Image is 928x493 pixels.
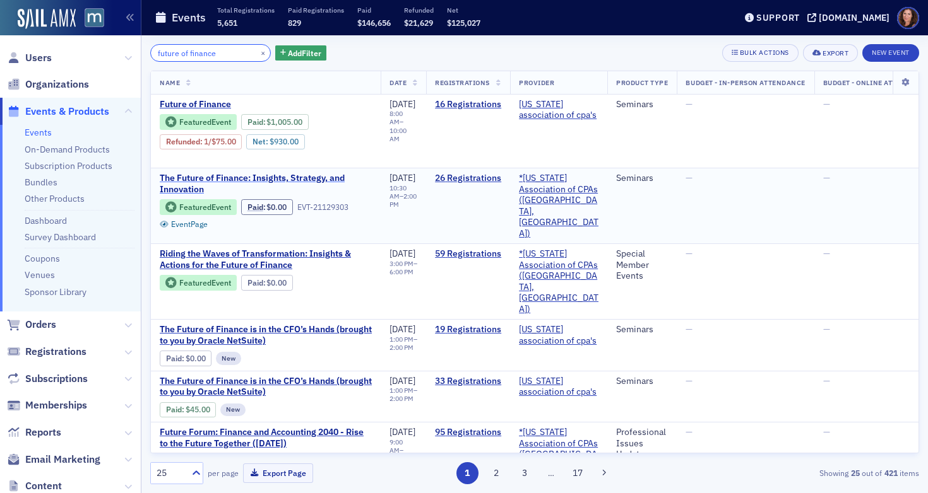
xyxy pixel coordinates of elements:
[390,184,417,209] div: –
[390,78,407,87] span: Date
[390,343,413,352] time: 2:00 PM
[519,78,554,87] span: Provider
[76,8,104,30] a: View Homepage
[616,376,668,387] div: Seminars
[7,479,62,493] a: Content
[18,9,76,29] img: SailAMX
[179,204,231,211] div: Featured Event
[456,462,479,484] button: 1
[166,405,186,414] span: :
[519,173,598,239] a: *[US_STATE] Association of CPAs ([GEOGRAPHIC_DATA], [GEOGRAPHIC_DATA])
[519,427,598,493] span: *Maryland Association of CPAs (Timonium, MD)
[519,324,598,346] span: maryland association of cpa's
[220,403,246,416] div: New
[390,375,415,386] span: [DATE]
[217,6,275,14] p: Total Registrations
[160,275,237,291] div: Featured Event
[390,126,407,143] time: 10:00 AM
[160,173,372,195] a: The Future of Finance: Insights, Strategy, and Innovation
[253,137,270,146] span: Net :
[7,78,89,91] a: Organizations
[756,12,800,23] div: Support
[25,231,96,243] a: Survey Dashboard
[435,324,501,335] a: 19 Registrations
[7,51,52,65] a: Users
[275,45,327,61] button: AddFilter
[7,105,109,119] a: Events & Products
[85,8,104,28] img: SailAMX
[25,78,89,91] span: Organizations
[166,137,200,146] a: Refunded
[882,467,900,478] strong: 421
[25,398,87,412] span: Memberships
[247,202,267,212] span: :
[357,6,391,14] p: Paid
[862,46,919,57] a: New Event
[567,462,589,484] button: 17
[390,192,417,209] time: 2:00 PM
[819,12,889,23] div: [DOMAIN_NAME]
[390,109,403,126] time: 8:00 AM
[390,267,413,276] time: 6:00 PM
[160,427,372,449] a: Future Forum: Finance and Accounting 2040 - Rise to the Future Together ([DATE])
[166,405,182,414] a: Paid
[823,172,830,183] span: —
[519,173,598,239] span: *Maryland Association of CPAs (Timonium, MD)
[404,6,434,14] p: Refunded
[807,13,894,22] button: [DOMAIN_NAME]
[288,47,321,59] span: Add Filter
[247,117,267,127] span: :
[435,376,501,387] a: 33 Registrations
[25,479,62,493] span: Content
[25,193,85,204] a: Other Products
[288,6,344,14] p: Paid Registrations
[25,105,109,119] span: Events & Products
[447,18,480,28] span: $125,027
[160,427,372,449] span: Future Forum: Finance and Accounting 2040 - Rise to the Future Together (October 2025)
[447,6,480,14] p: Net
[243,463,313,483] button: Export Page
[246,134,304,149] div: Net: $93000
[519,427,598,493] a: *[US_STATE] Association of CPAs ([GEOGRAPHIC_DATA], [GEOGRAPHIC_DATA])
[266,202,287,212] span: $0.00
[7,345,86,359] a: Registrations
[686,78,805,87] span: Budget - In-Person Attendance
[166,354,182,363] a: Paid
[862,44,919,62] button: New Event
[160,99,372,110] a: Future of Finance
[186,354,206,363] span: $0.00
[241,275,293,290] div: Paid: 57 - $0
[848,467,862,478] strong: 25
[7,318,56,332] a: Orders
[823,426,830,438] span: —
[288,18,301,28] span: 829
[390,438,417,472] div: –
[241,114,309,129] div: Paid: 17 - $100500
[7,372,88,386] a: Subscriptions
[722,44,799,62] button: Bulk Actions
[25,215,67,226] a: Dashboard
[217,18,237,28] span: 5,651
[897,7,919,29] span: Profile
[519,99,598,121] a: [US_STATE] association of cpa's
[25,177,57,188] a: Bundles
[390,110,417,143] div: –
[160,114,237,130] div: Featured Event
[435,173,501,184] a: 26 Registrations
[160,402,216,417] div: Paid: 34 - $4500
[823,323,830,335] span: —
[211,137,236,146] span: $75.00
[25,453,100,467] span: Email Marketing
[390,438,403,455] time: 9:00 AM
[247,278,263,287] a: Paid
[160,78,180,87] span: Name
[390,335,413,344] time: 1:00 PM
[166,354,186,363] span: :
[25,426,61,439] span: Reports
[25,127,52,138] a: Events
[519,376,598,398] span: maryland association of cpa's
[25,286,86,298] a: Sponsor Library
[823,50,848,57] div: Export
